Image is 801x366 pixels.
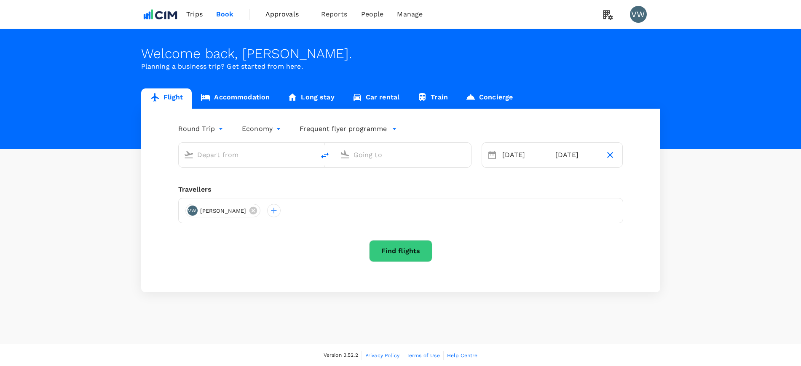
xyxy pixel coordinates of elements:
[408,88,457,109] a: Train
[369,240,432,262] button: Find flights
[447,353,478,358] span: Help Centre
[361,9,384,19] span: People
[365,351,399,360] a: Privacy Policy
[407,353,440,358] span: Terms of Use
[300,124,397,134] button: Frequent flyer programme
[197,148,297,161] input: Depart from
[309,154,311,155] button: Open
[552,147,601,163] div: [DATE]
[195,207,252,215] span: [PERSON_NAME]
[397,9,423,19] span: Manage
[141,46,660,61] div: Welcome back , [PERSON_NAME] .
[321,9,348,19] span: Reports
[343,88,409,109] a: Car rental
[178,122,225,136] div: Round Trip
[465,154,467,155] button: Open
[447,351,478,360] a: Help Centre
[242,122,283,136] div: Economy
[324,351,358,360] span: Version 3.52.2
[630,6,647,23] div: VW
[499,147,548,163] div: [DATE]
[186,9,203,19] span: Trips
[457,88,522,109] a: Concierge
[279,88,343,109] a: Long stay
[216,9,234,19] span: Book
[141,61,660,72] p: Planning a business trip? Get started from here.
[354,148,453,161] input: Going to
[141,88,192,109] a: Flight
[365,353,399,358] span: Privacy Policy
[178,184,623,195] div: Travellers
[300,124,387,134] p: Frequent flyer programme
[265,9,308,19] span: Approvals
[185,204,261,217] div: VW[PERSON_NAME]
[141,5,180,24] img: CIM ENVIRONMENTAL PTY LTD
[188,206,198,216] div: VW
[192,88,279,109] a: Accommodation
[315,145,335,166] button: delete
[407,351,440,360] a: Terms of Use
